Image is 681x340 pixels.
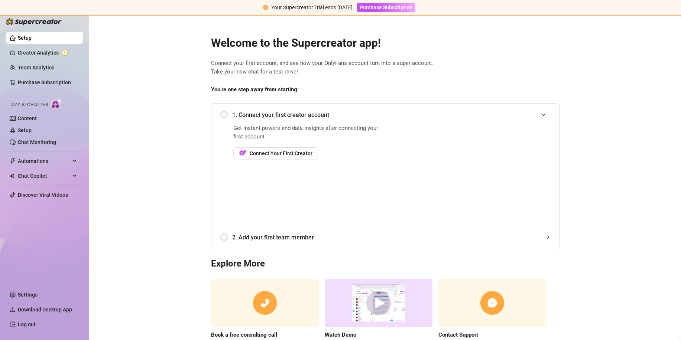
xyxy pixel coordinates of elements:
[233,147,318,159] button: OFConnect Your First Creator
[438,279,546,327] img: contact support
[211,59,560,76] span: Connect your first account, and see how your OnlyFans account turn into a super account. Take you...
[18,65,54,71] a: Team Analytics
[220,106,550,124] div: 1. Connect your first creator account
[10,307,16,313] span: download
[325,279,432,327] img: supercreator demo
[18,321,36,327] a: Log out
[18,47,77,59] a: Creator Analytics exclamation-circle
[541,112,546,117] span: expanded
[402,124,550,219] iframe: Add Creators
[10,158,16,164] span: thunderbolt
[357,4,415,10] a: Purchase Subscription
[211,279,319,327] img: consulting call
[18,127,32,133] a: Setup
[18,115,37,121] a: Content
[18,155,71,167] span: Automations
[239,149,247,157] img: OF
[263,5,268,10] span: exclamation-circle
[232,110,550,120] span: 1. Connect your first creator account
[18,35,32,41] a: Setup
[211,331,277,338] strong: Book a free consulting call
[211,36,560,50] h2: Welcome to the Supercreator app!
[18,79,71,85] a: Purchase Subscription
[18,307,72,313] span: Download Desktop App
[325,331,356,338] strong: Watch Demo
[51,98,62,109] img: AI Chatter
[6,18,62,25] img: logo-BBDzfeDw.svg
[438,331,478,338] strong: Contact Support
[211,258,560,270] h3: Explore More
[220,228,550,246] div: 2. Add your first team member
[250,150,312,156] span: Connect Your First Creator
[18,139,56,145] a: Chat Monitoring
[10,101,48,108] span: Izzy AI Chatter
[232,233,550,242] span: 2. Add your first team member
[18,170,71,182] span: Chat Copilot
[211,86,299,93] strong: You’re one step away from starting:
[357,3,415,12] button: Purchase Subscription
[233,147,383,159] a: OFConnect Your First Creator
[271,4,354,10] span: Your Supercreator Trial ends [DATE].
[360,4,413,10] span: Purchase Subscription
[233,124,383,141] span: Get instant powers and data insights after connecting your first account.
[18,192,68,198] a: Discover Viral Videos
[546,235,550,239] span: collapsed
[10,173,14,179] img: Chat Copilot
[18,292,38,298] a: Settings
